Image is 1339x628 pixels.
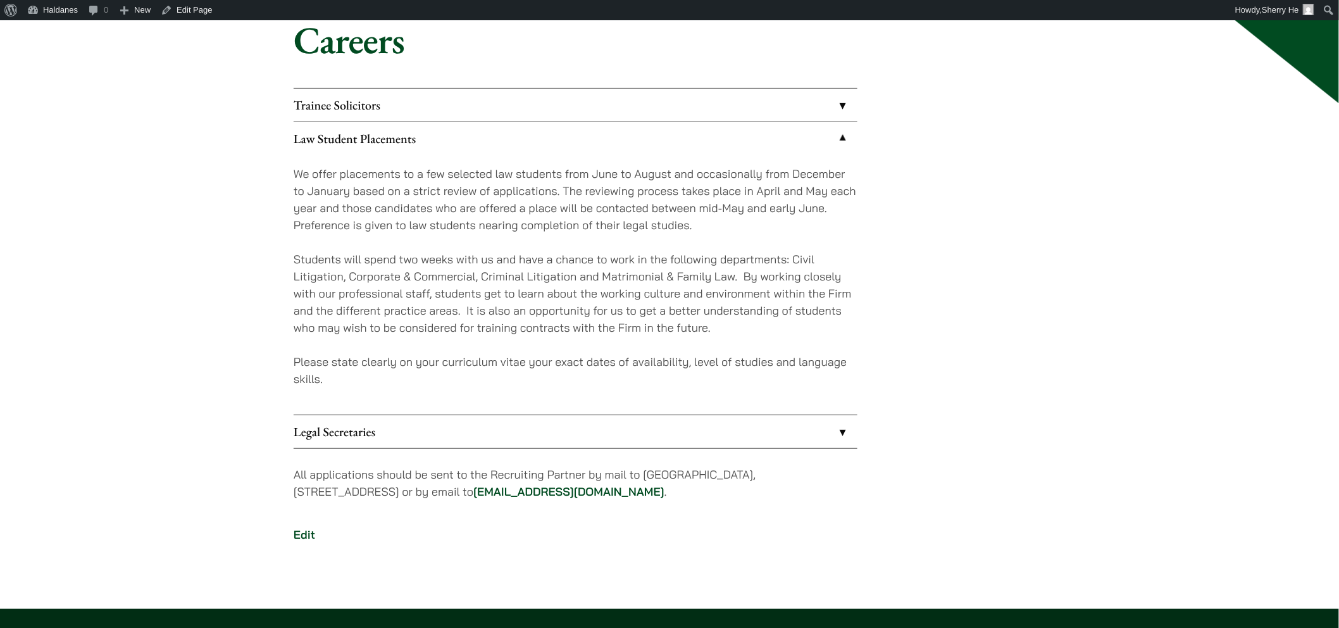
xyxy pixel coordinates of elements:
[294,466,857,500] p: All applications should be sent to the Recruiting Partner by mail to [GEOGRAPHIC_DATA], [STREET_A...
[294,251,857,336] p: Students will spend two weeks with us and have a chance to work in the following departments: Civ...
[294,89,857,122] a: Trainee Solicitors
[294,17,1045,63] h1: Careers
[473,484,664,499] a: [EMAIL_ADDRESS][DOMAIN_NAME]
[294,165,857,234] p: We offer placements to a few selected law students from June to August and occasionally from Dece...
[1262,5,1299,15] span: Sherry He
[294,527,315,542] a: Edit
[294,155,857,415] div: Law Student Placements
[294,122,857,155] a: Law Student Placements
[294,353,857,387] p: Please state clearly on your curriculum vitae your exact dates of availability, level of studies ...
[294,415,857,448] a: Legal Secretaries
